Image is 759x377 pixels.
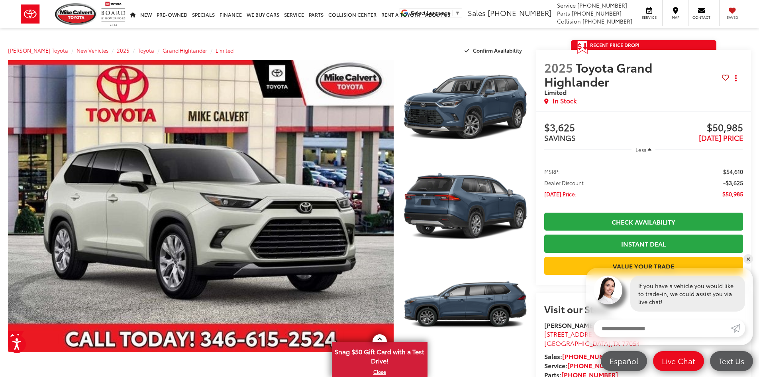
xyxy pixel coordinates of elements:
a: [STREET_ADDRESS] [GEOGRAPHIC_DATA],TX 77054 [544,329,640,347]
span: Saved [724,15,741,20]
a: Get Price Drop Alert Recent Price Drop! [571,40,716,50]
a: Expand Photo 3 [402,258,528,353]
strong: Service: [544,361,624,370]
span: SAVINGS [544,132,576,143]
img: Agent profile photo [594,276,622,304]
span: $54,610 [723,168,743,176]
a: Expand Photo 1 [402,60,528,155]
strong: [PERSON_NAME] Toyota [544,320,617,330]
a: New Vehicles [76,47,108,54]
span: ▼ [455,10,460,16]
span: Less [635,146,646,153]
span: Contact [692,15,710,20]
span: [PHONE_NUMBER] [582,17,632,25]
a: Limited [216,47,233,54]
img: 2025 Toyota Grand Highlander Limited [401,158,529,255]
span: In Stock [553,96,577,105]
button: Confirm Availability [460,43,528,57]
span: [STREET_ADDRESS] [544,329,602,338]
strong: Sales: [544,351,619,361]
span: [PHONE_NUMBER] [572,9,622,17]
span: $50,985 [722,190,743,198]
a: Expand Photo 0 [8,60,394,352]
span: -$3,625 [723,179,743,187]
span: Parts [557,9,570,17]
span: Toyota Grand Highlander [544,59,652,90]
span: Collision [557,17,581,25]
span: [DATE] PRICE [699,132,743,143]
a: Value Your Trade [544,257,743,275]
a: Español [601,351,647,371]
img: 2025 Toyota Grand Highlander Limited [4,59,397,354]
span: MSRP: [544,168,560,176]
span: Sales [468,8,486,18]
img: Mike Calvert Toyota [55,3,97,25]
button: Less [632,142,655,157]
span: Get Price Drop Alert [577,40,588,54]
span: $50,985 [643,122,743,134]
button: Actions [729,71,743,85]
span: Dealer Discount [544,179,584,187]
a: [PHONE_NUMBER] [567,361,624,370]
span: [PHONE_NUMBER] [577,1,627,9]
span: [GEOGRAPHIC_DATA] [544,338,611,347]
img: 2025 Toyota Grand Highlander Limited [401,59,529,156]
span: Live Chat [658,356,699,366]
span: Limited [544,87,567,97]
span: Snag $50 Gift Card with a Test Drive! [333,343,427,367]
span: Recent Price Drop! [590,41,639,48]
a: Text Us [710,351,753,371]
span: Confirm Availability [473,47,522,54]
input: Enter your message [594,320,731,337]
a: Grand Highlander [163,47,207,54]
span: $3,625 [544,122,644,134]
span: , [544,338,640,347]
a: Check Availability [544,213,743,231]
img: 2025 Toyota Grand Highlander Limited [401,257,529,353]
span: 2025 [544,59,573,76]
a: [PHONE_NUMBER] [562,351,619,361]
span: Service [557,1,576,9]
span: Service [640,15,658,20]
h2: Visit our Store [544,304,743,314]
div: If you have a vehicle you would like to trade-in, we could assist you via live chat! [630,276,745,312]
a: Toyota [138,47,154,54]
span: Español [606,356,642,366]
a: Get Price Drop Alert [8,331,24,343]
span: [DATE] Price: [544,190,576,198]
span: Map [667,15,684,20]
a: 2025 [117,47,129,54]
a: Instant Deal [544,235,743,253]
span: Text Us [715,356,748,366]
a: Expand Photo 2 [402,159,528,254]
span: dropdown dots [735,75,737,81]
a: Submit [731,320,745,337]
a: Live Chat [653,351,704,371]
a: [PERSON_NAME] Toyota [8,47,68,54]
span: [PHONE_NUMBER] [488,8,551,18]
